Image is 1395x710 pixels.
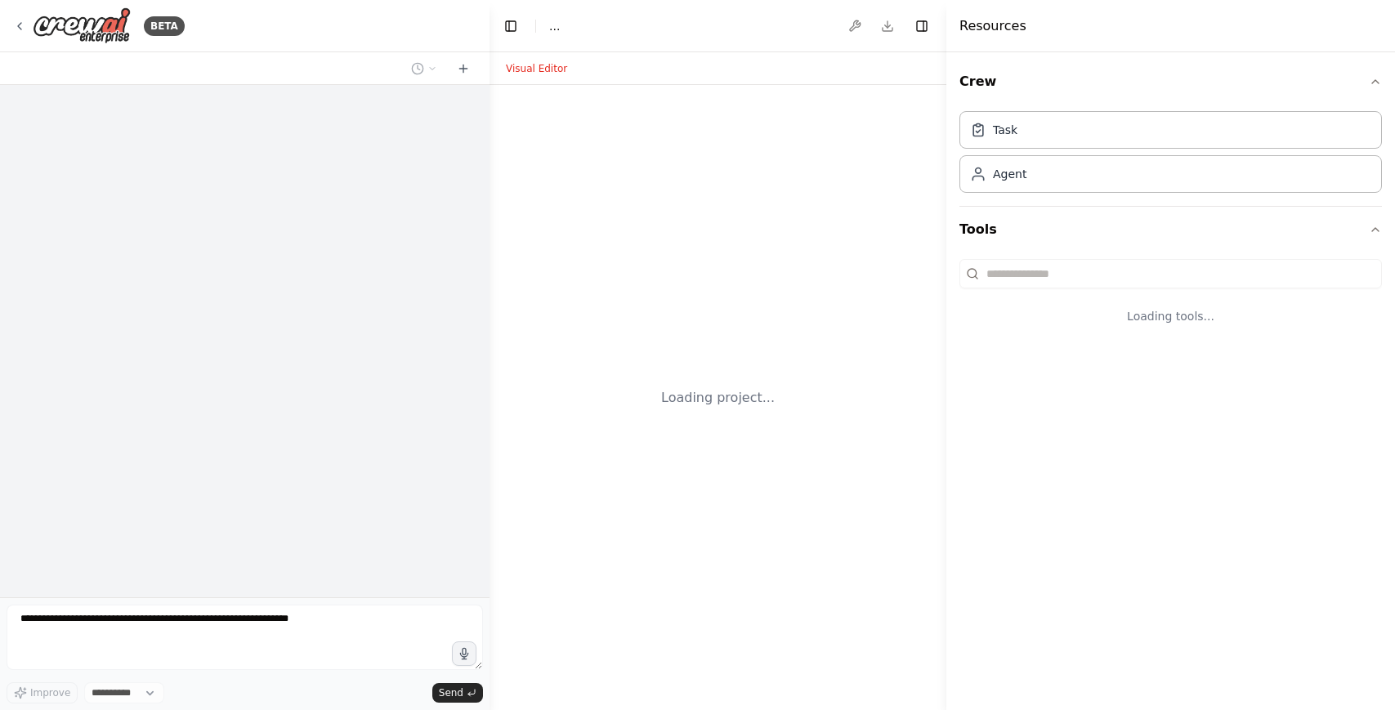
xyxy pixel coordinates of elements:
[959,105,1382,206] div: Crew
[959,16,1026,36] h4: Resources
[959,207,1382,252] button: Tools
[405,59,444,78] button: Switch to previous chat
[452,641,476,666] button: Click to speak your automation idea
[33,7,131,44] img: Logo
[959,59,1382,105] button: Crew
[496,59,577,78] button: Visual Editor
[432,683,483,703] button: Send
[993,122,1017,138] div: Task
[144,16,185,36] div: BETA
[30,686,70,699] span: Improve
[499,15,522,38] button: Hide left sidebar
[959,295,1382,337] div: Loading tools...
[7,682,78,703] button: Improve
[993,166,1026,182] div: Agent
[959,252,1382,351] div: Tools
[661,388,775,408] div: Loading project...
[549,18,560,34] nav: breadcrumb
[439,686,463,699] span: Send
[910,15,933,38] button: Hide right sidebar
[450,59,476,78] button: Start a new chat
[549,18,560,34] span: ...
